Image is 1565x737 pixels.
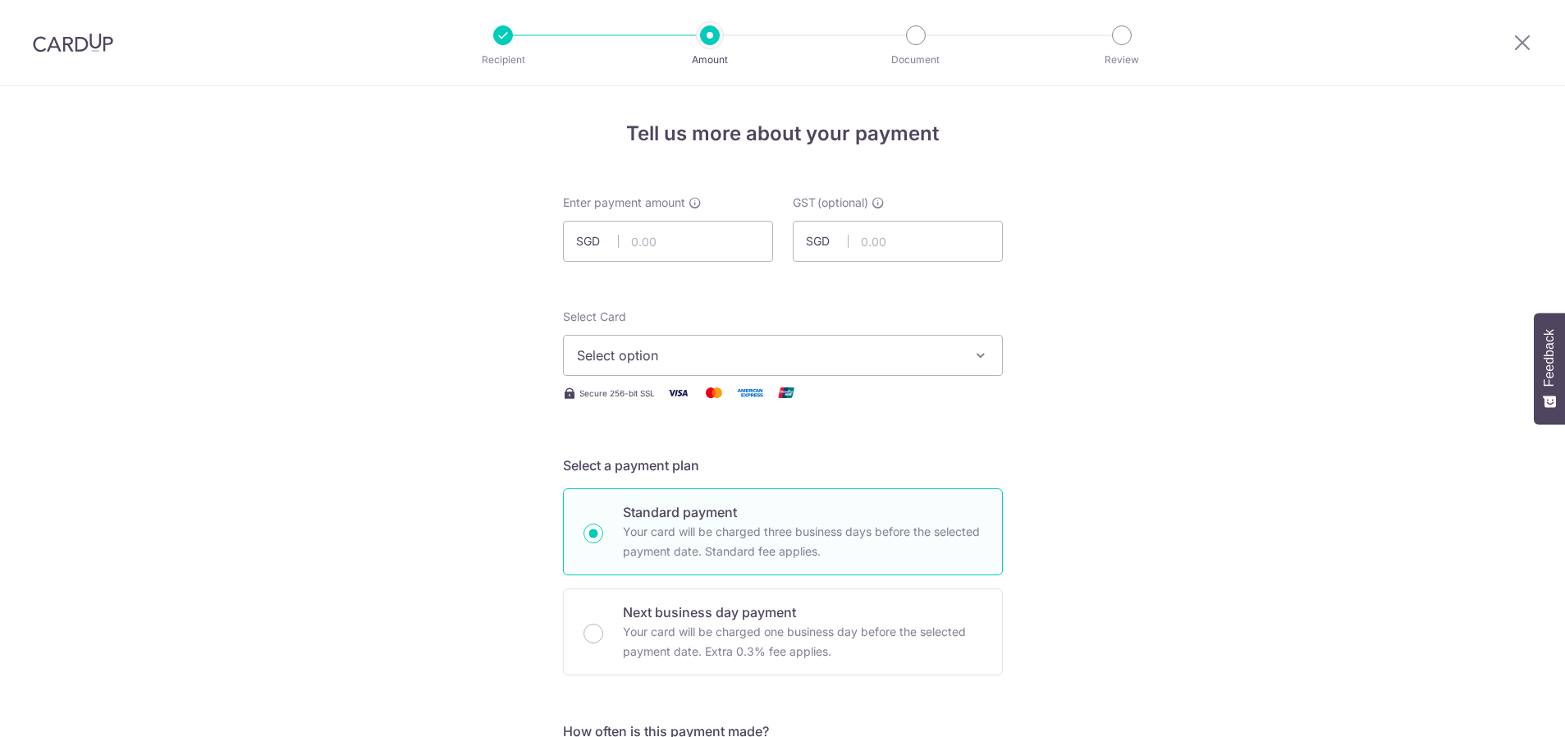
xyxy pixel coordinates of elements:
[793,221,1003,262] input: 0.00
[623,602,982,622] p: Next business day payment
[649,52,771,68] p: Amount
[563,335,1003,376] button: Select option
[33,33,113,53] img: CardUp
[442,52,564,68] p: Recipient
[577,346,959,365] span: Select option
[661,382,694,403] img: Visa
[563,455,1003,475] h5: Select a payment plan
[623,522,982,561] p: Your card will be charged three business days before the selected payment date. Standard fee appl...
[817,195,868,211] span: (optional)
[563,195,685,211] span: Enter payment amount
[1542,329,1557,387] span: Feedback
[1534,313,1565,424] button: Feedback - Show survey
[1061,52,1183,68] p: Review
[563,119,1003,149] h4: Tell us more about your payment
[579,387,655,400] span: Secure 256-bit SSL
[623,622,982,661] p: Your card will be charged one business day before the selected payment date. Extra 0.3% fee applies.
[793,195,816,211] span: GST
[623,502,982,522] p: Standard payment
[698,382,730,403] img: Mastercard
[576,233,619,249] span: SGD
[770,382,803,403] img: Union Pay
[734,382,766,403] img: American Express
[563,221,773,262] input: 0.00
[855,52,977,68] p: Document
[806,233,849,249] span: SGD
[563,309,626,323] span: translation missing: en.payables.payment_networks.credit_card.summary.labels.select_card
